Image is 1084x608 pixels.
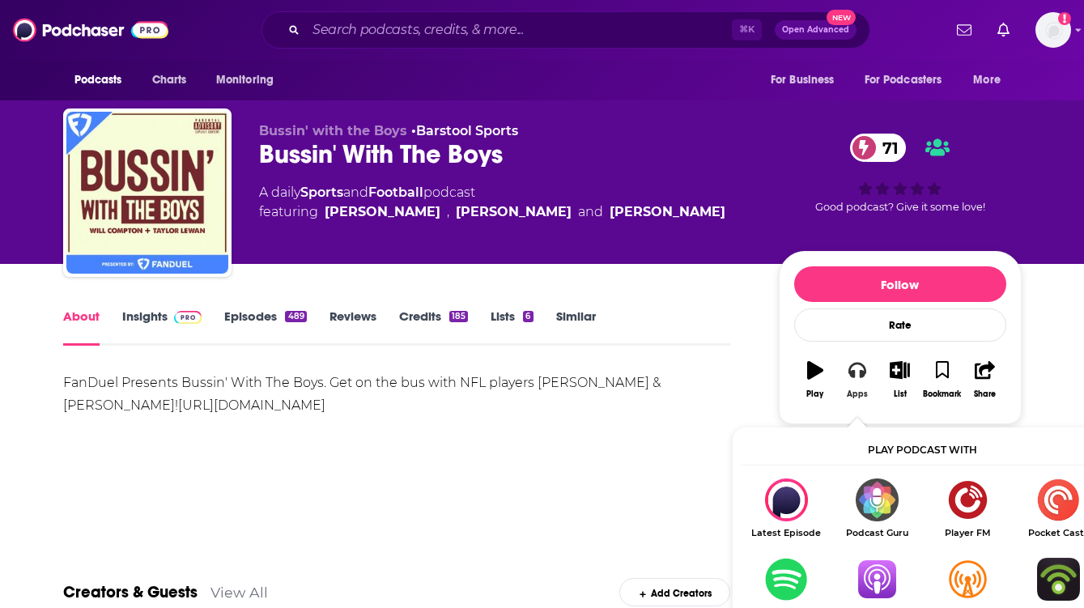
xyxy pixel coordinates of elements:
span: For Podcasters [865,69,942,91]
span: , [447,202,449,222]
div: 185 [449,311,468,322]
span: New [827,10,856,25]
button: Share [963,351,1005,409]
span: and [578,202,603,222]
button: open menu [63,65,143,96]
a: Reviews [329,308,376,346]
div: Bussin' With The Boys on Latest Episode [741,478,831,538]
button: Follow [794,266,1006,302]
span: 71 [866,134,907,162]
button: Show profile menu [1035,12,1071,48]
a: Similar [556,308,596,346]
span: • [411,123,518,138]
a: View All [210,584,268,601]
a: Will Compton [456,202,572,222]
a: About [63,308,100,346]
div: 6 [523,311,533,322]
a: Episodes489 [224,308,306,346]
div: List [894,389,907,399]
div: [PERSON_NAME] [610,202,725,222]
div: 71Good podcast? Give it some love! [779,123,1022,223]
button: Bookmark [921,351,963,409]
div: Play [806,389,823,399]
span: featuring [259,202,725,222]
a: Taylor Lewan [325,202,440,222]
span: Monitoring [216,69,274,91]
a: Podcast GuruPodcast Guru [831,478,922,538]
div: Bookmark [923,389,961,399]
a: InsightsPodchaser Pro [122,308,202,346]
a: [URL][DOMAIN_NAME] [178,398,325,413]
span: Good podcast? Give it some love! [815,201,985,213]
button: Open AdvancedNew [775,20,857,40]
button: open menu [205,65,295,96]
button: open menu [759,65,855,96]
span: Podcast Guru [831,528,922,538]
a: Show notifications dropdown [950,16,978,44]
span: Charts [152,69,187,91]
img: Podchaser - Follow, Share and Rate Podcasts [13,15,168,45]
span: and [343,185,368,200]
a: Creators & Guests [63,582,198,602]
div: Search podcasts, credits, & more... [261,11,870,49]
img: Podchaser Pro [174,311,202,324]
a: Sports [300,185,343,200]
span: Latest Episode [741,528,831,538]
a: Show notifications dropdown [991,16,1016,44]
span: Bussin' with the Boys [259,123,407,138]
div: FanDuel Presents Bussin' With The Boys. Get on the bus with NFL players [PERSON_NAME] & [PERSON_N... [63,372,731,417]
a: Credits185 [399,308,468,346]
div: 489 [285,311,306,322]
button: List [878,351,920,409]
button: Apps [836,351,878,409]
span: For Business [771,69,835,91]
span: Player FM [922,528,1013,538]
a: Player FMPlayer FM [922,478,1013,538]
div: Add Creators [619,578,730,606]
div: Rate [794,308,1006,342]
img: User Profile [1035,12,1071,48]
img: Bussin' With The Boys [66,112,228,274]
a: 71 [850,134,907,162]
a: Football [368,185,423,200]
a: Charts [142,65,197,96]
a: Barstool Sports [416,123,518,138]
button: Play [794,351,836,409]
span: Logged in as kkade [1035,12,1071,48]
span: Open Advanced [782,26,849,34]
div: A daily podcast [259,183,725,222]
a: Lists6 [491,308,533,346]
span: More [973,69,1001,91]
div: Apps [847,389,868,399]
button: open menu [962,65,1021,96]
span: ⌘ K [732,19,762,40]
span: Podcasts [74,69,122,91]
button: open menu [854,65,966,96]
svg: Add a profile image [1058,12,1071,25]
input: Search podcasts, credits, & more... [306,17,732,43]
div: Share [974,389,996,399]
